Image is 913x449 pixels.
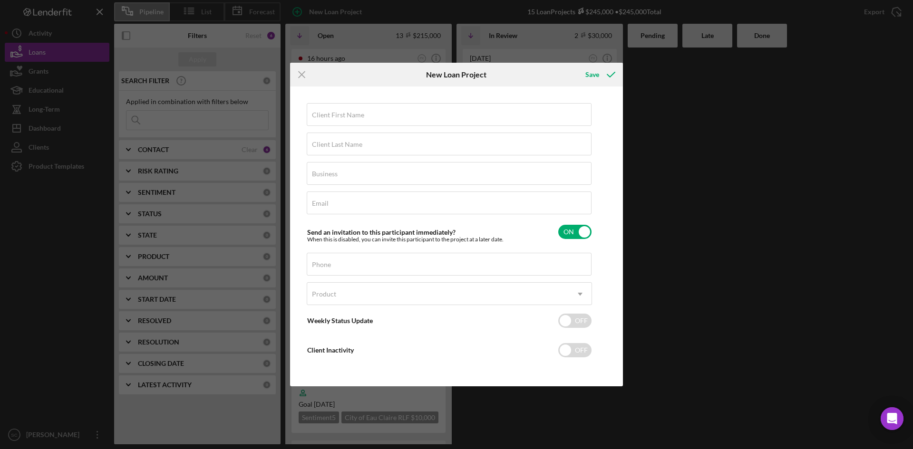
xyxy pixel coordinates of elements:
label: Weekly Status Update [307,316,373,325]
div: When this is disabled, you can invite this participant to the project at a later date. [307,236,504,243]
label: Client First Name [312,111,364,119]
div: Product [312,290,336,298]
label: Client Last Name [312,141,362,148]
h6: New Loan Project [426,70,486,79]
button: Save [576,65,623,84]
div: Save [585,65,599,84]
label: Client Inactivity [307,346,354,354]
label: Phone [312,261,331,268]
div: Open Intercom Messenger [881,407,903,430]
label: Send an invitation to this participant immediately? [307,228,456,236]
label: Business [312,170,338,178]
label: Email [312,200,329,207]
